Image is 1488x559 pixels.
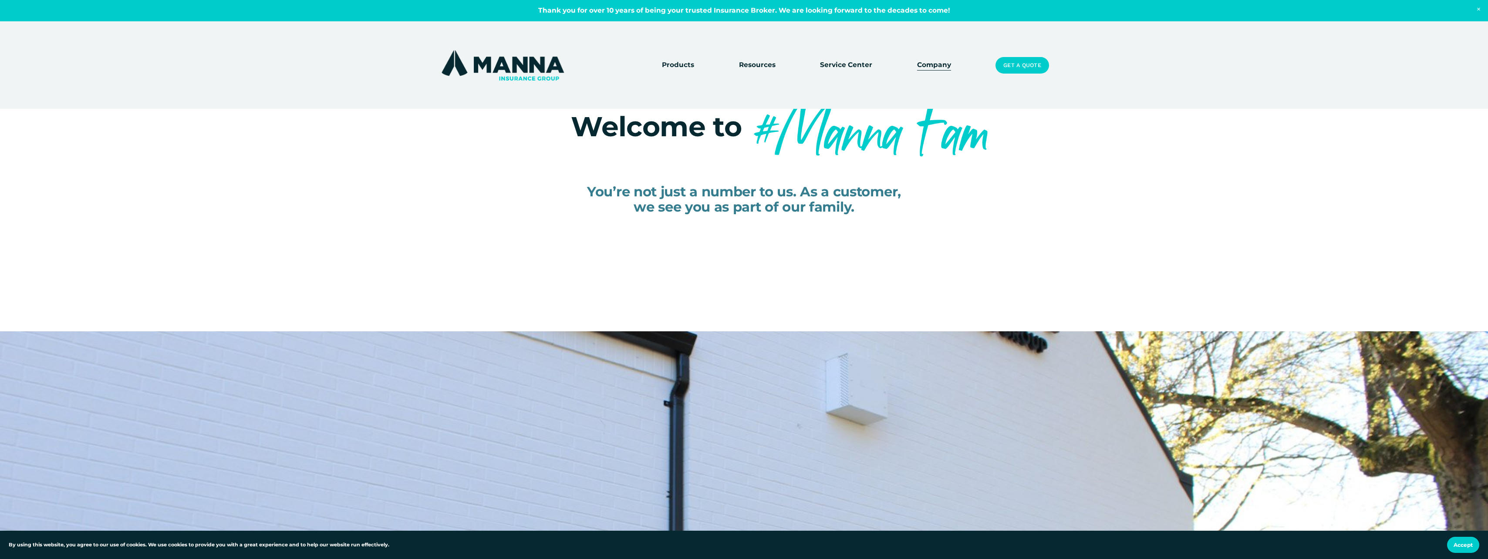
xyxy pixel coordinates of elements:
[917,59,951,71] a: Company
[662,59,694,71] a: folder dropdown
[995,57,1049,74] a: Get a Quote
[739,60,776,71] span: Resources
[1447,537,1479,553] button: Accept
[820,59,872,71] a: Service Center
[571,110,742,143] span: Welcome to
[9,541,389,549] p: By using this website, you agree to our use of cookies. We use cookies to provide you with a grea...
[439,48,566,82] img: Manna Insurance Group
[662,60,694,71] span: Products
[587,183,901,215] span: You’re not just a number to us. As a customer, we see you as part of our family.
[739,59,776,71] a: folder dropdown
[1454,542,1473,548] span: Accept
